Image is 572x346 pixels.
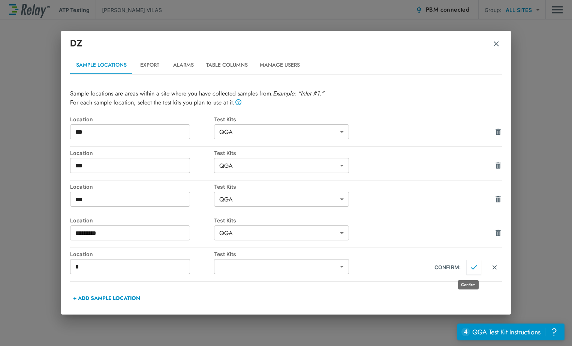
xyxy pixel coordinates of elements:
button: Confirm [466,260,481,275]
img: Drawer Icon [494,128,502,136]
img: Drawer Icon [494,195,502,203]
div: QGA [214,124,349,139]
div: Location [70,116,214,122]
div: Location [70,183,214,190]
img: Remove [493,40,500,48]
iframe: Resource center [457,324,565,340]
div: Test Kits [214,251,358,257]
div: Location [70,251,214,257]
p: Sample locations are areas within a site where you have collected samples from. For each sample l... [70,89,502,107]
button: Manage Users [254,56,306,74]
div: CONFIRM: [434,264,461,270]
img: Drawer Icon [494,162,502,169]
div: Location [70,150,214,156]
div: QGA [214,158,349,173]
button: Sample Locations [70,56,133,74]
button: Export [133,56,166,74]
p: DZ [70,37,82,50]
button: Cancel [487,260,502,275]
div: Test Kits [214,183,358,190]
div: Test Kits [214,116,358,122]
div: QGA [214,192,349,207]
div: QGA [214,225,349,240]
div: Test Kits [214,150,358,156]
button: + ADD SAMPLE LOCATION [70,289,143,307]
div: Location [70,217,214,224]
em: Example: "Inlet #1." [273,89,324,98]
button: Table Columns [200,56,254,74]
img: Close Icon [491,264,498,271]
button: Alarms [166,56,200,74]
div: Test Kits [214,217,358,224]
img: Drawer Icon [494,229,502,237]
img: Close Icon [471,264,477,271]
div: Confirm [458,280,479,289]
